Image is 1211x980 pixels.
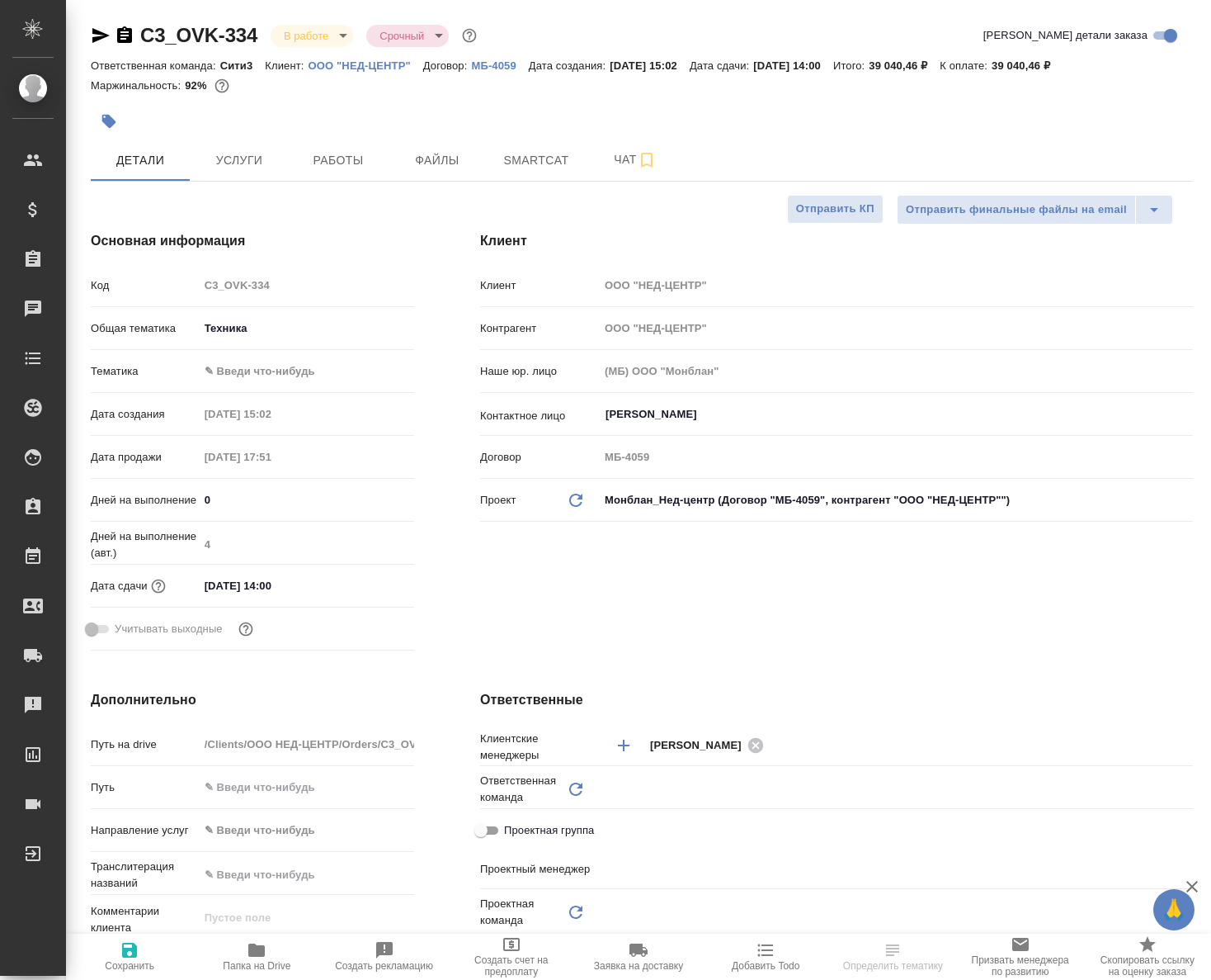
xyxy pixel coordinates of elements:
[185,79,210,92] p: 92%
[115,621,223,637] span: Учитывать выходные
[480,896,566,929] p: Проектная команда
[504,822,594,839] span: Проектная группа
[91,449,199,466] p: Дата продажи
[423,59,472,72] p: Договор:
[101,150,180,171] span: Детали
[1184,744,1187,747] button: Open
[148,575,169,597] button: Если добавить услуги и заполнить их объемом, то дата рассчитается автоматически
[459,25,480,46] button: Доп статусы указывают на важность/срочность заказа
[599,273,1193,297] input: Пустое поле
[833,59,869,72] p: Итого:
[897,195,1136,225] button: Отправить финальные файлы на email
[91,578,148,594] p: Дата сдачи
[480,363,599,380] p: Наше юр. лицо
[529,59,610,72] p: Дата создания:
[458,954,565,978] span: Создать счет на предоплату
[480,731,599,764] p: Клиентские менеджеры
[193,934,320,980] button: Папка на Drive
[91,320,199,337] p: Общая тематика
[199,273,414,297] input: Пустое поле
[398,150,477,171] span: Файлы
[199,488,414,512] input: ✎ Введи что-нибудь
[1094,954,1201,978] span: Скопировать ссылку на оценку заказа
[199,574,343,598] input: ✎ Введи что-нибудь
[91,690,414,710] h4: Дополнительно
[650,737,752,754] span: [PERSON_NAME]
[199,863,414,887] input: ✎ Введи что-нибудь
[91,822,199,839] p: Направление услуг
[480,277,599,294] p: Клиент
[471,58,528,72] a: МБ-4059
[787,195,884,224] button: Отправить КП
[199,402,343,426] input: Пустое поле
[480,231,1193,251] h4: Клиент
[480,492,516,509] p: Проект
[91,736,199,753] p: Путь на drive
[115,26,134,45] button: Скопировать ссылку
[480,690,1193,710] h4: Ответственные
[91,231,414,251] h4: Основная информация
[199,315,414,343] div: Техника
[91,103,127,140] button: Добавить тэг
[753,59,833,72] p: [DATE] 14:00
[309,59,423,72] p: ООО "НЕД-ЦЕНТР"
[309,58,423,72] a: ООО "НЕД-ЦЕНТР"
[604,726,643,765] button: Добавить менеджера
[497,150,576,171] span: Smartcat
[205,363,394,380] div: ✎ Введи что-нибудь
[199,817,414,845] div: ✎ Введи что-нибудь
[91,26,111,45] button: Скопировать ссылку для ЯМессенджера
[205,822,394,839] div: ✎ Введи что-нибудь
[983,27,1147,44] span: [PERSON_NAME] детали заказа
[480,861,599,878] p: Проектный менеджер
[690,59,753,72] p: Дата сдачи:
[199,775,414,799] input: ✎ Введи что-нибудь
[906,201,1127,220] span: Отправить финальные файлы на email
[843,960,943,972] span: Определить тематику
[91,406,199,423] p: Дата создания
[199,533,414,556] input: Пустое поле
[91,79,185,92] p: Маржинальность:
[320,934,447,980] button: Создать рекламацию
[967,954,1074,978] span: Призвать менеджера по развитию
[91,277,199,294] p: Код
[596,149,675,170] span: Чат
[271,25,353,47] div: В работе
[650,735,769,755] div: [PERSON_NAME]
[1184,413,1187,416] button: Open
[265,59,308,72] p: Клиент:
[940,59,992,72] p: К оплате:
[637,150,657,170] svg: Подписаться
[575,934,702,980] button: Заявка на доставку
[480,773,566,806] p: Ответственная команда
[480,320,599,337] p: Контрагент
[448,934,575,980] button: Создать счет на предоплату
[1184,866,1187,869] button: Open
[91,492,199,509] p: Дней на выполнение
[91,528,199,561] p: Дней на выполнение (авт.)
[223,960,290,972] span: Папка на Drive
[200,150,279,171] span: Услуги
[869,59,940,72] p: 39 040,46 ₽
[471,59,528,72] p: МБ-4059
[829,934,956,980] button: Определить тематику
[220,59,266,72] p: Сити3
[599,445,1193,469] input: Пустое поле
[66,934,193,980] button: Сохранить
[279,29,333,43] button: В работе
[91,859,199,892] p: Транслитерация названий
[599,316,1193,340] input: Пустое поле
[1084,934,1211,980] button: Скопировать ссылку на оценку заказа
[1153,889,1195,930] button: 🙏
[796,200,874,219] span: Отправить КП
[366,25,449,47] div: В работе
[480,933,666,962] button: Распределить на ПМ-команду
[594,960,683,972] span: Заявка на доставку
[957,934,1084,980] button: Призвать менеджера по развитию
[199,732,414,756] input: Пустое поле
[702,934,829,980] button: Добавить Todo
[91,903,199,936] p: Комментарии клиента
[211,75,233,97] button: 2493.00 RUB;
[480,408,599,424] p: Контактное лицо
[992,59,1063,72] p: 39 040,46 ₽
